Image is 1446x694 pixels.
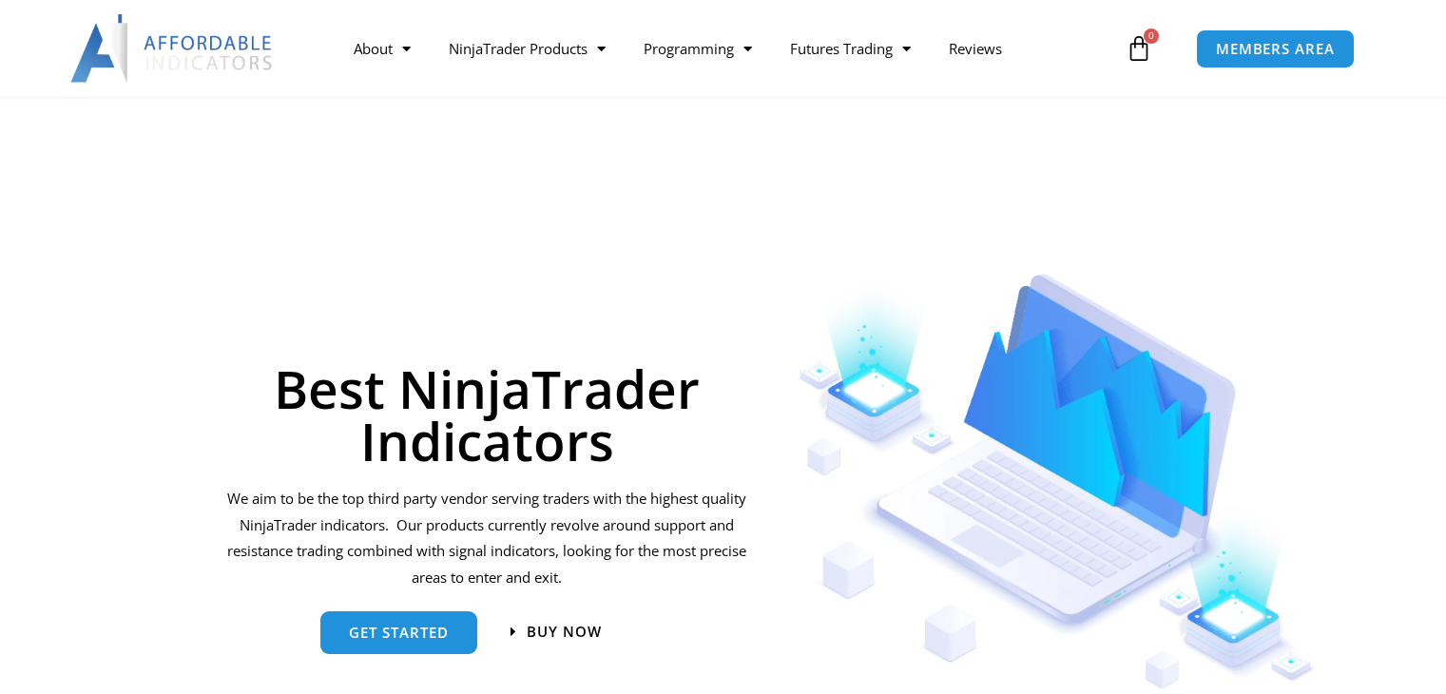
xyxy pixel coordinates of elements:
[511,625,602,639] a: Buy now
[1144,29,1159,44] span: 0
[1216,42,1335,56] span: MEMBERS AREA
[224,486,750,591] p: We aim to be the top third party vendor serving traders with the highest quality NinjaTrader indi...
[320,611,477,654] a: get started
[771,27,930,70] a: Futures Trading
[527,625,602,639] span: Buy now
[335,27,430,70] a: About
[70,14,275,83] img: LogoAI | Affordable Indicators – NinjaTrader
[349,626,449,640] span: get started
[799,274,1315,689] img: Indicators 1 | Affordable Indicators – NinjaTrader
[1097,21,1181,76] a: 0
[625,27,771,70] a: Programming
[430,27,625,70] a: NinjaTrader Products
[930,27,1021,70] a: Reviews
[335,27,1121,70] nav: Menu
[1196,29,1355,68] a: MEMBERS AREA
[224,362,750,467] h1: Best NinjaTrader Indicators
